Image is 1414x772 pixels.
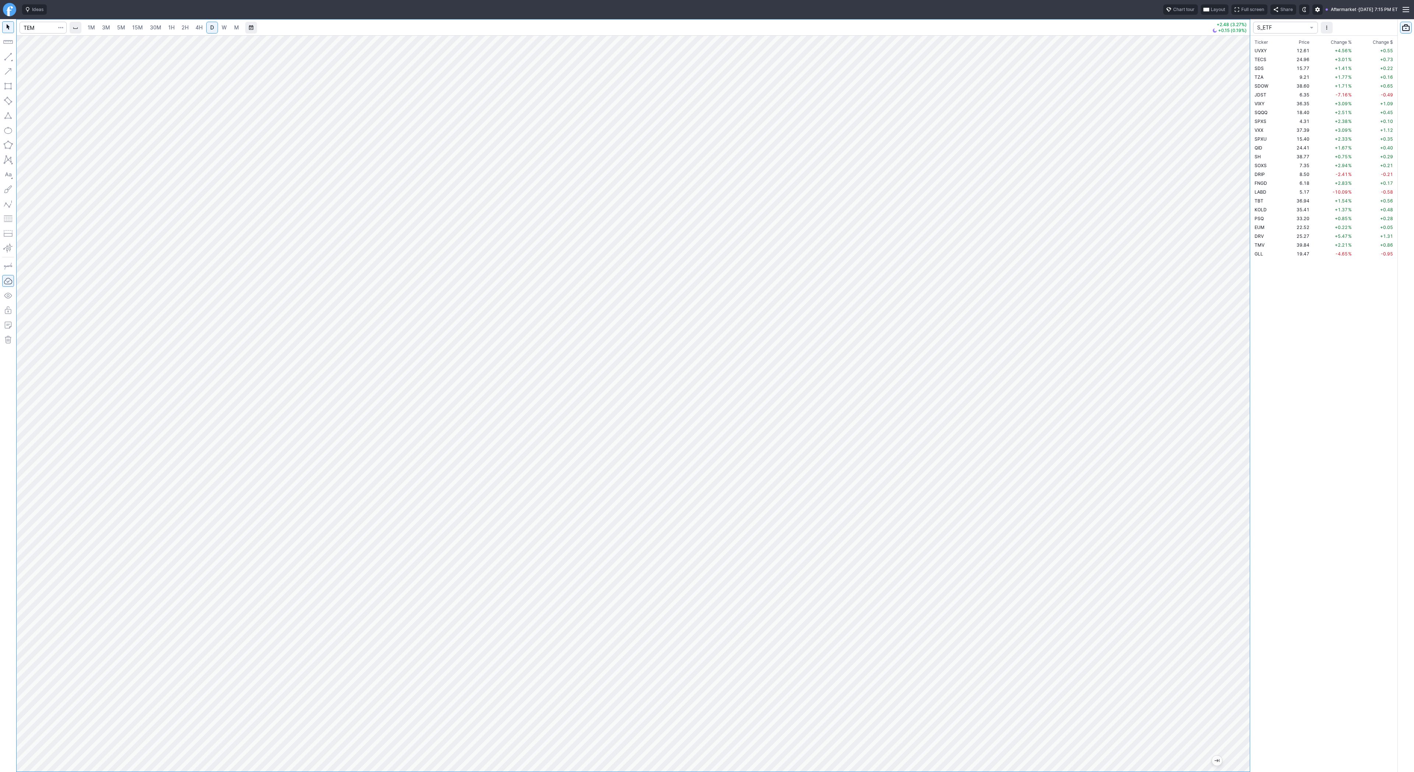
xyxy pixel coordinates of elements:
[1348,251,1352,257] span: %
[1380,216,1393,221] span: +0.28
[1380,66,1393,71] span: +0.22
[1380,163,1393,168] span: +0.21
[1270,4,1296,15] button: Share
[1211,6,1225,13] span: Layout
[114,22,129,34] a: 5M
[1380,198,1393,204] span: +0.56
[1348,48,1352,53] span: %
[1255,57,1266,62] span: TECS
[1335,207,1348,212] span: +1.37
[1380,233,1393,239] span: +1.31
[32,6,43,13] span: Ideas
[1335,225,1348,230] span: +0.22
[1358,6,1398,13] span: [DATE] 7:15 PM ET
[2,124,14,136] button: Ellipse
[1255,154,1261,159] span: SH
[1336,251,1348,257] span: -4.65
[1335,101,1348,106] span: +3.09
[1348,163,1352,168] span: %
[1335,83,1348,89] span: +1.71
[1255,207,1267,212] span: KOLD
[1255,225,1264,230] span: EUM
[1299,39,1309,46] div: Price
[2,110,14,121] button: Triangle
[1335,110,1348,115] span: +2.51
[1284,134,1311,143] td: 15.40
[1255,110,1267,115] span: SQQQ
[1255,216,1264,221] span: PSQ
[1335,163,1348,168] span: +2.94
[1255,189,1266,195] span: LABD
[1284,152,1311,161] td: 38.77
[1380,207,1393,212] span: +0.48
[218,22,230,34] a: W
[2,36,14,48] button: Measure
[1284,214,1311,223] td: 33.20
[1284,249,1311,258] td: 19.47
[150,24,161,31] span: 30M
[1255,83,1269,89] span: SDOW
[1400,22,1412,34] button: Portfolio watchlist
[1284,196,1311,205] td: 36.94
[1255,48,1267,53] span: UVXY
[1335,48,1348,53] span: +4.56
[1335,154,1348,159] span: +0.75
[56,22,66,34] button: Search
[1335,198,1348,204] span: +1.54
[1284,232,1311,240] td: 25.27
[1380,57,1393,62] span: +0.73
[1348,242,1352,248] span: %
[1335,74,1348,80] span: +1.77
[1335,66,1348,71] span: +1.41
[2,154,14,166] button: XABCD
[1335,57,1348,62] span: +3.01
[222,24,227,31] span: W
[1333,189,1348,195] span: -10.09
[1348,198,1352,204] span: %
[1284,179,1311,187] td: 6.18
[1284,170,1311,179] td: 8.50
[70,22,81,34] button: Interval
[1284,108,1311,117] td: 18.40
[99,22,113,34] a: 3M
[1255,66,1264,71] span: SDS
[1335,145,1348,151] span: +1.67
[165,22,178,34] a: 1H
[1284,161,1311,170] td: 7.35
[1335,216,1348,221] span: +0.85
[3,3,16,16] a: Finviz.com
[1335,136,1348,142] span: +2.33
[2,213,14,225] button: Fibonacci retracements
[1348,189,1352,195] span: %
[1381,172,1393,177] span: -0.21
[234,24,239,31] span: M
[1321,22,1333,34] button: More
[178,22,192,34] a: 2H
[2,80,14,92] button: Rectangle
[2,228,14,239] button: Position
[1255,101,1264,106] span: VIXY
[1381,251,1393,257] span: -0.95
[192,22,206,34] a: 4H
[1381,189,1393,195] span: -0.58
[1373,39,1393,46] span: Change $
[1380,180,1393,186] span: +0.17
[1348,154,1352,159] span: %
[1335,119,1348,124] span: +2.38
[2,183,14,195] button: Brush
[206,22,218,34] a: D
[2,275,14,287] button: Drawings Autosave: On
[1201,4,1228,15] button: Layout
[2,304,14,316] button: Lock drawings
[1331,39,1352,46] span: Change %
[1312,4,1323,15] button: Settings
[1348,172,1352,177] span: %
[129,22,146,34] a: 15M
[1284,99,1311,108] td: 36.35
[1284,117,1311,126] td: 4.31
[1255,198,1263,204] span: TBT
[147,22,165,34] a: 30M
[2,21,14,33] button: Mouse
[245,22,257,34] button: Range
[2,66,14,77] button: Arrow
